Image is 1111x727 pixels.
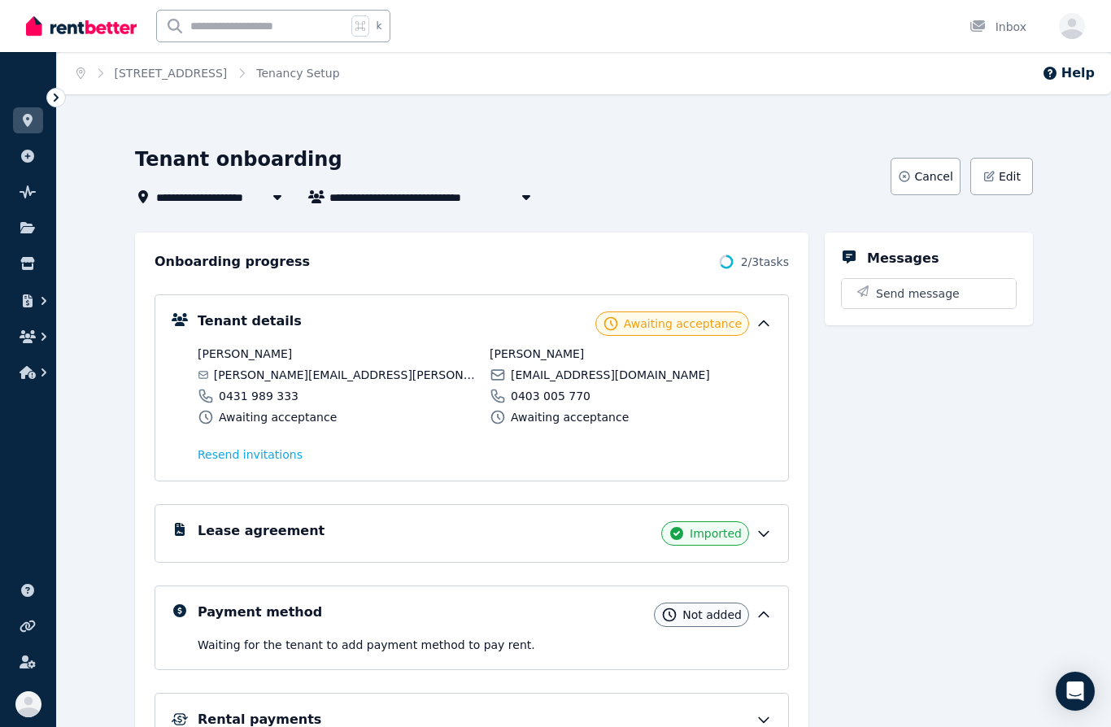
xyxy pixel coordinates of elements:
[376,20,381,33] span: k
[198,446,303,463] button: Resend invitations
[214,367,480,383] span: [PERSON_NAME][EMAIL_ADDRESS][PERSON_NAME][DOMAIN_NAME]
[155,252,310,272] h2: Onboarding progress
[198,446,303,463] span: Resend invitation s
[219,409,337,425] span: Awaiting acceptance
[490,346,772,362] span: [PERSON_NAME]
[172,713,188,725] img: Rental Payments
[511,388,590,404] span: 0403 005 770
[1056,672,1095,711] div: Open Intercom Messenger
[198,521,325,541] h5: Lease agreement
[624,316,742,332] span: Awaiting acceptance
[690,525,742,542] span: Imported
[115,67,228,80] a: [STREET_ADDRESS]
[999,168,1021,185] span: Edit
[914,168,952,185] span: Cancel
[741,254,789,270] span: 2 / 3 tasks
[511,367,710,383] span: [EMAIL_ADDRESS][DOMAIN_NAME]
[842,279,1016,308] button: Send message
[57,52,359,94] nav: Breadcrumb
[1042,63,1095,83] button: Help
[969,19,1026,35] div: Inbox
[876,285,960,302] span: Send message
[26,14,137,38] img: RentBetter
[891,158,960,195] button: Cancel
[511,409,629,425] span: Awaiting acceptance
[682,607,742,623] span: Not added
[970,158,1033,195] button: Edit
[198,603,322,622] h5: Payment method
[198,637,772,653] p: Waiting for the tenant to add payment method to pay rent .
[256,65,339,81] span: Tenancy Setup
[198,346,480,362] span: [PERSON_NAME]
[198,311,302,331] h5: Tenant details
[867,249,939,268] h5: Messages
[219,388,298,404] span: 0431 989 333
[135,146,342,172] h1: Tenant onboarding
